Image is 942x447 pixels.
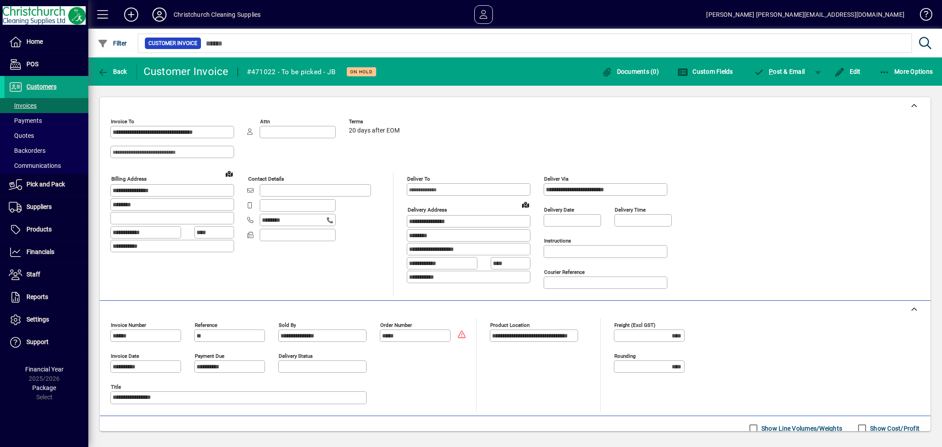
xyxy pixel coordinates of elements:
[544,269,585,275] mat-label: Courier Reference
[111,322,146,328] mat-label: Invoice number
[174,8,261,22] div: Christchurch Cleaning Supplies
[117,7,145,23] button: Add
[677,68,733,75] span: Custom Fields
[544,207,574,213] mat-label: Delivery date
[749,64,810,80] button: Post & Email
[614,322,655,328] mat-label: Freight (excl GST)
[26,316,49,323] span: Settings
[260,118,270,125] mat-label: Attn
[760,424,842,433] label: Show Line Volumes/Weights
[754,68,805,75] span: ost & Email
[868,424,919,433] label: Show Cost/Profit
[26,338,49,345] span: Support
[518,197,533,212] a: View on map
[9,102,37,109] span: Invoices
[9,162,61,169] span: Communications
[4,143,88,158] a: Backorders
[4,98,88,113] a: Invoices
[9,147,45,154] span: Backorders
[879,68,933,75] span: More Options
[26,203,52,210] span: Suppliers
[706,8,904,22] div: [PERSON_NAME] [PERSON_NAME][EMAIL_ADDRESS][DOMAIN_NAME]
[615,207,646,213] mat-label: Delivery time
[4,241,88,263] a: Financials
[4,264,88,286] a: Staff
[222,167,236,181] a: View on map
[544,238,571,244] mat-label: Instructions
[4,31,88,53] a: Home
[4,309,88,331] a: Settings
[349,127,400,134] span: 20 days after EOM
[4,53,88,76] a: POS
[599,64,661,80] button: Documents (0)
[380,322,412,328] mat-label: Order number
[32,384,56,391] span: Package
[769,68,773,75] span: P
[279,322,296,328] mat-label: Sold by
[4,128,88,143] a: Quotes
[111,384,121,390] mat-label: Title
[4,113,88,128] a: Payments
[4,174,88,196] a: Pick and Pack
[4,196,88,218] a: Suppliers
[145,7,174,23] button: Profile
[148,39,197,48] span: Customer Invoice
[675,64,735,80] button: Custom Fields
[602,68,659,75] span: Documents (0)
[614,353,636,359] mat-label: Rounding
[4,158,88,173] a: Communications
[88,64,137,80] app-page-header-button: Back
[544,176,568,182] mat-label: Deliver via
[111,353,139,359] mat-label: Invoice date
[832,64,863,80] button: Edit
[4,286,88,308] a: Reports
[26,293,48,300] span: Reports
[9,117,42,124] span: Payments
[25,366,64,373] span: Financial Year
[26,271,40,278] span: Staff
[195,322,217,328] mat-label: Reference
[98,68,127,75] span: Back
[490,322,530,328] mat-label: Product location
[407,176,430,182] mat-label: Deliver To
[913,2,931,30] a: Knowledge Base
[877,64,935,80] button: More Options
[349,119,402,125] span: Terms
[195,353,224,359] mat-label: Payment due
[26,226,52,233] span: Products
[279,353,313,359] mat-label: Delivery status
[4,331,88,353] a: Support
[350,69,373,75] span: On hold
[834,68,861,75] span: Edit
[26,181,65,188] span: Pick and Pack
[95,35,129,51] button: Filter
[144,64,229,79] div: Customer Invoice
[9,132,34,139] span: Quotes
[247,65,336,79] div: #471022 - To be picked - JB
[26,248,54,255] span: Financials
[26,61,38,68] span: POS
[111,118,134,125] mat-label: Invoice To
[26,83,57,90] span: Customers
[4,219,88,241] a: Products
[26,38,43,45] span: Home
[98,40,127,47] span: Filter
[95,64,129,80] button: Back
